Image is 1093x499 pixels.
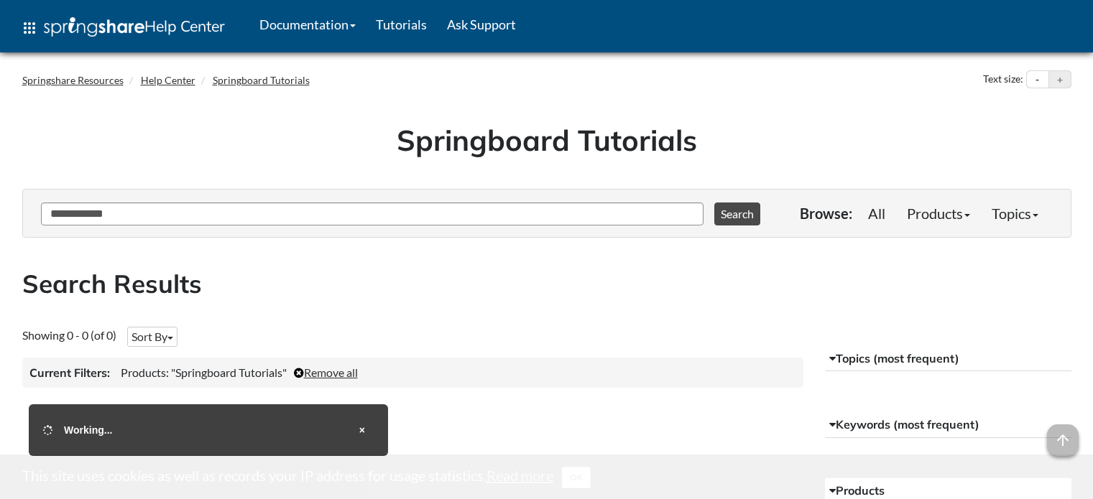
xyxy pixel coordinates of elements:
span: apps [21,19,38,37]
a: Ask Support [437,6,526,42]
button: Increase text size [1049,71,1071,88]
span: Working... [64,424,112,436]
button: Decrease text size [1027,71,1048,88]
a: Remove all [294,365,358,379]
h1: Springboard Tutorials [33,120,1061,160]
a: Documentation [249,6,366,42]
span: Products: [121,365,169,379]
p: Browse: [800,203,852,223]
button: Sort By [127,327,177,347]
div: This site uses cookies as well as records your IP address for usage statistics. [8,465,1086,488]
a: Topics [981,199,1049,228]
a: Springboard Tutorials [213,74,310,86]
button: Keywords (most frequent) [825,412,1071,438]
a: All [857,199,896,228]
img: Springshare [44,17,144,37]
span: arrow_upward [1047,424,1079,456]
h3: Current Filters [29,365,110,381]
span: Showing 0 - 0 (of 0) [22,328,116,342]
span: "Springboard Tutorials" [171,365,287,379]
button: Topics (most frequent) [825,346,1071,372]
a: arrow_upward [1047,426,1079,443]
span: Help Center [144,17,225,35]
a: Tutorials [366,6,437,42]
a: Help Center [141,74,195,86]
h2: Search Results [22,266,1071,302]
a: Products [896,199,981,228]
a: apps Help Center [11,6,235,50]
button: Close [351,419,374,442]
div: Text size: [980,70,1026,89]
a: Springshare Resources [22,74,124,86]
button: Search [714,202,760,225]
